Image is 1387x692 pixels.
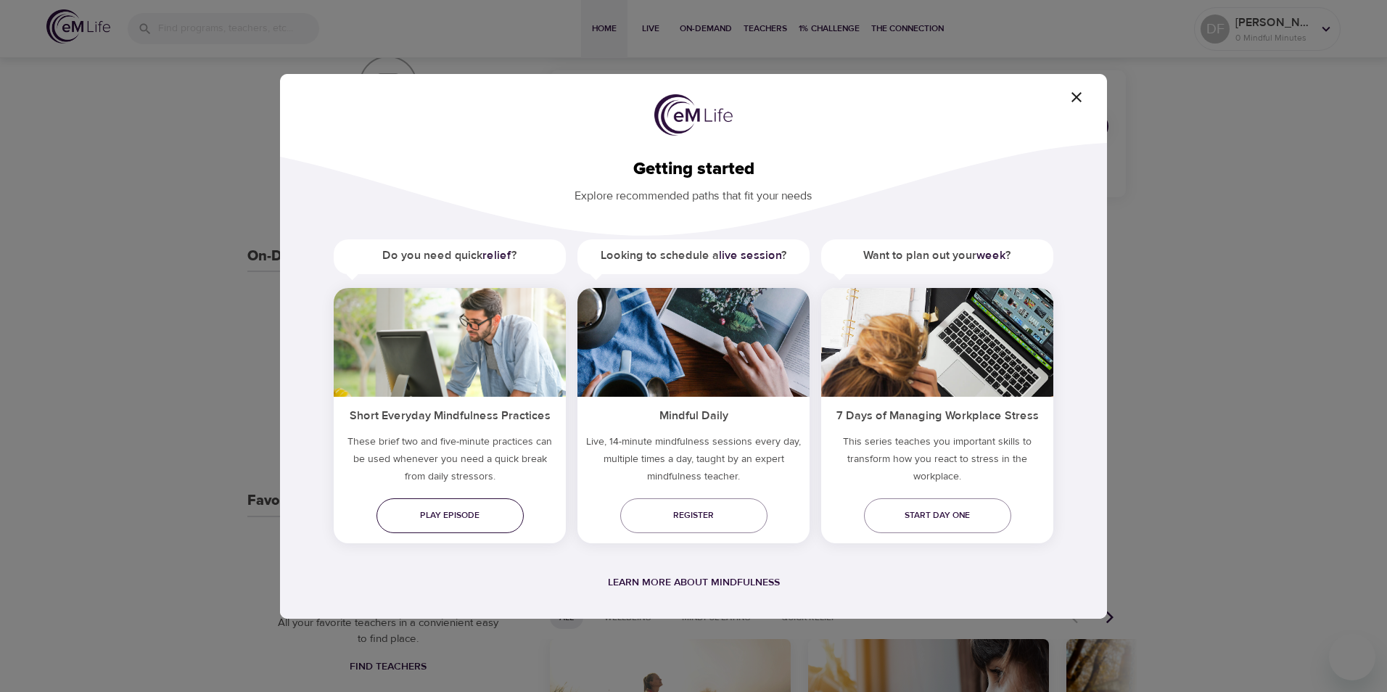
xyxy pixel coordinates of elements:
[334,397,566,432] h5: Short Everyday Mindfulness Practices
[821,397,1053,432] h5: 7 Days of Managing Workplace Stress
[482,248,511,263] a: relief
[376,498,524,533] a: Play episode
[864,498,1011,533] a: Start day one
[577,239,810,272] h5: Looking to schedule a ?
[303,179,1084,205] p: Explore recommended paths that fit your needs
[821,288,1053,397] img: ims
[608,576,780,589] a: Learn more about mindfulness
[821,239,1053,272] h5: Want to plan out your ?
[719,248,781,263] a: live session
[632,508,756,523] span: Register
[334,239,566,272] h5: Do you need quick ?
[620,498,767,533] a: Register
[577,288,810,397] img: ims
[654,94,733,136] img: logo
[577,397,810,432] h5: Mindful Daily
[577,433,810,491] p: Live, 14-minute mindfulness sessions every day, multiple times a day, taught by an expert mindful...
[303,159,1084,180] h2: Getting started
[388,508,512,523] span: Play episode
[334,288,566,397] img: ims
[334,433,566,491] h5: These brief two and five-minute practices can be used whenever you need a quick break from daily ...
[876,508,1000,523] span: Start day one
[821,433,1053,491] p: This series teaches you important skills to transform how you react to stress in the workplace.
[976,248,1005,263] a: week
